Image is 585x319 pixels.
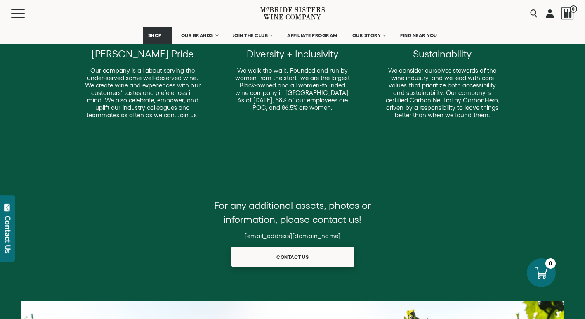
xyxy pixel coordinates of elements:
[368,47,517,61] div: Sustainability
[176,27,223,44] a: OUR BRANDS
[384,67,500,119] p: We consider ourselves stewards of the wine industry, and we lead with core values that prioritize...
[4,216,12,253] div: Contact Us
[181,33,213,38] span: OUR BRANDS
[235,67,350,111] p: We walk the walk. Founded and run by women from the start, we are the largest Black-owned and all...
[210,198,375,226] p: For any additional assets, photos or information, please contact us!
[85,67,201,119] p: Our company is all about serving the under-served some well-deserved wine. We create wine and exp...
[287,33,337,38] span: AFFILIATE PROGRAM
[282,27,343,44] a: AFFILIATE PROGRAM
[143,27,172,44] a: SHOP
[233,33,268,38] span: JOIN THE CLUB
[217,47,367,61] div: Diversity + Inclusivity
[210,232,375,240] h6: [EMAIL_ADDRESS][DOMAIN_NAME]
[148,33,162,38] span: SHOP
[400,33,437,38] span: FIND NEAR YOU
[231,247,354,267] a: Contact us
[227,27,278,44] a: JOIN THE CLUB
[68,47,217,61] div: [PERSON_NAME] Pride
[347,27,391,44] a: OUR STORY
[570,5,577,13] span: 0
[395,27,443,44] a: FIND NEAR YOU
[262,249,323,265] span: Contact us
[11,9,41,18] button: Mobile Menu Trigger
[352,33,381,38] span: OUR STORY
[545,258,556,269] div: 0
